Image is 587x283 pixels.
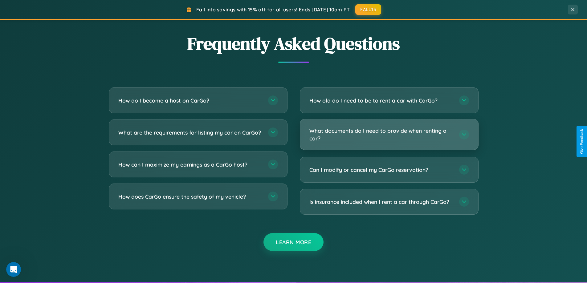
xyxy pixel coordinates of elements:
h3: What documents do I need to provide when renting a car? [309,127,453,142]
button: Learn More [263,233,324,251]
h3: How do I become a host on CarGo? [118,97,262,104]
h3: How can I maximize my earnings as a CarGo host? [118,161,262,168]
h3: What are the requirements for listing my car on CarGo? [118,129,262,136]
h2: Frequently Asked Questions [109,32,479,55]
h3: Is insurance included when I rent a car through CarGo? [309,198,453,206]
h3: How old do I need to be to rent a car with CarGo? [309,97,453,104]
span: Fall into savings with 15% off for all users! Ends [DATE] 10am PT. [196,6,351,13]
button: FALL15 [355,4,381,15]
h3: Can I modify or cancel my CarGo reservation? [309,166,453,174]
div: Give Feedback [580,129,584,154]
iframe: Intercom live chat [6,262,21,277]
h3: How does CarGo ensure the safety of my vehicle? [118,193,262,200]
